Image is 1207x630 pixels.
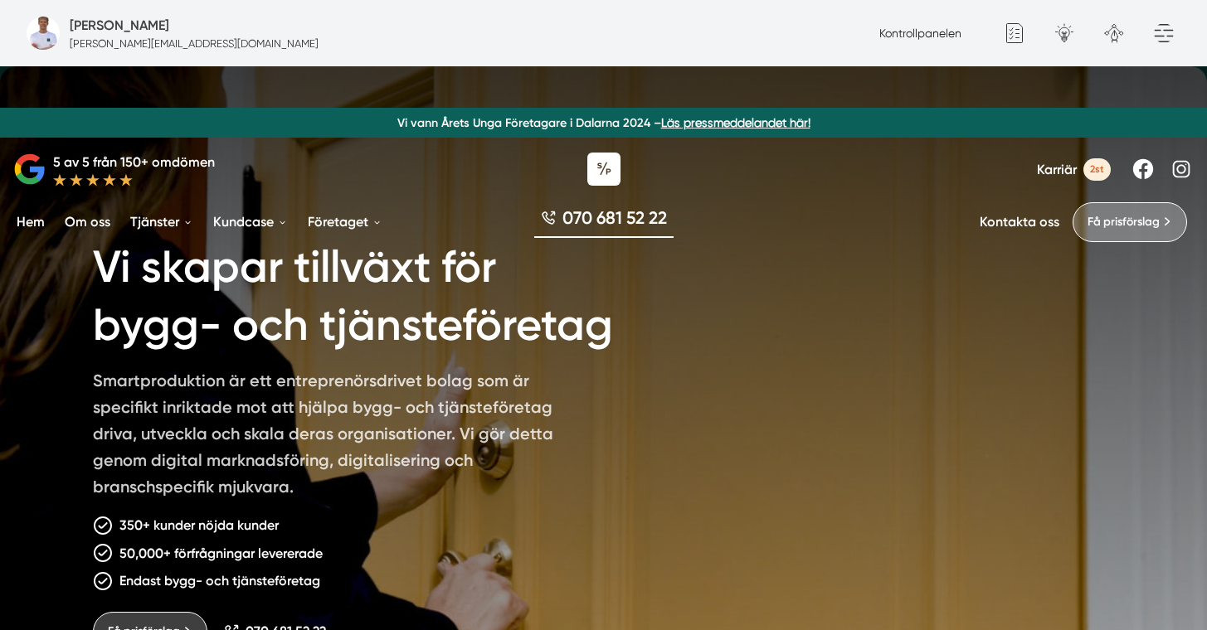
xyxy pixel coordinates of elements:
p: Vi vann Årets Unga Företagare i Dalarna 2024 – [7,114,1200,131]
a: Kontakta oss [980,214,1059,230]
h5: Administratör [70,15,169,36]
a: Kundcase [210,201,291,243]
a: Karriär 2st [1037,158,1111,181]
a: Om oss [61,201,114,243]
a: Få prisförslag [1073,202,1187,242]
a: Kontrollpanelen [879,27,961,40]
a: 070 681 52 22 [534,206,674,238]
img: foretagsbild-pa-smartproduktion-en-webbyraer-i-dalarnas-lan.png [27,17,60,50]
span: Få prisförslag [1088,213,1160,231]
a: Tjänster [127,201,197,243]
span: Karriär [1037,162,1077,177]
p: [PERSON_NAME][EMAIL_ADDRESS][DOMAIN_NAME] [70,36,319,51]
span: 070 681 52 22 [562,206,667,230]
p: 350+ kunder nöjda kunder [119,515,279,535]
a: Hem [13,201,48,243]
span: 2st [1083,158,1111,181]
p: 5 av 5 från 150+ omdömen [53,152,215,172]
p: Endast bygg- och tjänsteföretag [119,570,320,591]
a: Läs pressmeddelandet här! [661,116,810,129]
h1: Vi skapar tillväxt för bygg- och tjänsteföretag [93,219,673,367]
p: 50,000+ förfrågningar levererade [119,543,323,564]
p: Smartproduktion är ett entreprenörsdrivet bolag som är specifikt inriktade mot att hjälpa bygg- o... [93,367,571,506]
a: Företaget [304,201,386,243]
